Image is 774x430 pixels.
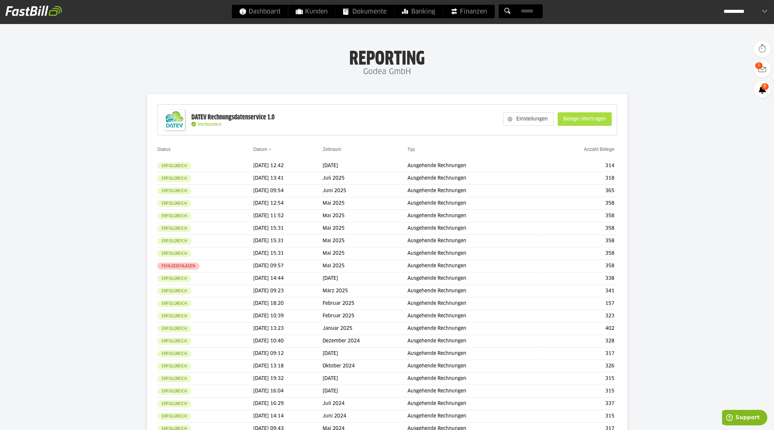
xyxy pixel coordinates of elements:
[443,5,494,18] a: Finanzen
[323,372,407,385] td: [DATE]
[253,310,323,322] td: [DATE] 10:39
[296,5,328,18] span: Kunden
[253,172,323,185] td: [DATE] 13:41
[323,285,407,297] td: März 2025
[407,210,541,222] td: Ausgehende Rechnungen
[253,347,323,360] td: [DATE] 09:12
[253,372,323,385] td: [DATE] 19:32
[157,413,191,420] sl-badge: Erfolgreich
[239,5,280,18] span: Dashboard
[323,185,407,197] td: Juni 2025
[450,5,487,18] span: Finanzen
[541,360,617,372] td: 326
[157,300,191,307] sl-badge: Erfolgreich
[323,385,407,398] td: [DATE]
[161,106,188,133] img: DATEV-Datenservice Logo
[407,146,415,152] a: Typ
[407,185,541,197] td: Ausgehende Rechnungen
[323,247,407,260] td: Mai 2025
[503,112,554,126] sl-button: Einstellungen
[558,112,612,126] sl-button: Belege übertragen
[407,260,541,272] td: Ausgehende Rechnungen
[157,275,191,282] sl-badge: Erfolgreich
[253,272,323,285] td: [DATE] 14:44
[541,372,617,385] td: 315
[253,285,323,297] td: [DATE] 09:23
[253,160,323,172] td: [DATE] 12:42
[253,222,323,235] td: [DATE] 15:31
[402,5,435,18] span: Banking
[253,360,323,372] td: [DATE] 13:18
[253,146,267,152] a: Datum
[323,297,407,310] td: Februar 2025
[541,197,617,210] td: 358
[541,398,617,410] td: 337
[323,197,407,210] td: Mai 2025
[191,113,275,122] div: DATEV Rechnungsdatenservice 1.0
[5,5,62,16] img: fastbill_logo_white.png
[323,146,341,152] a: Zeitraum
[407,160,541,172] td: Ausgehende Rechnungen
[253,185,323,197] td: [DATE] 09:54
[541,272,617,285] td: 338
[157,187,191,195] sl-badge: Erfolgreich
[761,83,769,90] span: 8
[157,400,191,407] sl-badge: Erfolgreich
[541,210,617,222] td: 358
[541,260,617,272] td: 358
[407,372,541,385] td: Ausgehende Rechnungen
[541,385,617,398] td: 315
[157,175,191,182] sl-badge: Erfolgreich
[157,350,191,357] sl-badge: Erfolgreich
[253,235,323,247] td: [DATE] 15:31
[323,272,407,285] td: [DATE]
[323,235,407,247] td: Mai 2025
[323,210,407,222] td: Mai 2025
[407,297,541,310] td: Ausgehende Rechnungen
[157,325,191,332] sl-badge: Erfolgreich
[323,322,407,335] td: Januar 2025
[584,146,614,152] a: Anzahl Belege
[722,410,767,427] iframe: Opens a widget where you can find more information
[541,235,617,247] td: 358
[197,122,221,127] span: Verbunden
[755,62,763,69] span: 1
[335,5,394,18] a: Dokumente
[157,375,191,382] sl-badge: Erfolgreich
[253,335,323,347] td: [DATE] 10:40
[541,297,617,310] td: 157
[541,160,617,172] td: 314
[407,410,541,423] td: Ausgehende Rechnungen
[157,263,200,270] sl-badge: Fehlgeschlagen
[323,410,407,423] td: Juni 2024
[323,335,407,347] td: Dezember 2024
[157,313,191,320] sl-badge: Erfolgreich
[157,250,191,257] sl-badge: Erfolgreich
[157,162,191,169] sl-badge: Erfolgreich
[253,197,323,210] td: [DATE] 12:54
[394,5,443,18] a: Banking
[323,398,407,410] td: Juli 2024
[157,338,191,345] sl-badge: Erfolgreich
[407,222,541,235] td: Ausgehende Rechnungen
[253,322,323,335] td: [DATE] 13:23
[541,347,617,360] td: 317
[157,212,191,220] sl-badge: Erfolgreich
[157,288,191,295] sl-badge: Erfolgreich
[232,5,288,18] a: Dashboard
[407,197,541,210] td: Ausgehende Rechnungen
[323,222,407,235] td: Mai 2025
[407,398,541,410] td: Ausgehende Rechnungen
[407,335,541,347] td: Ausgehende Rechnungen
[407,385,541,398] td: Ausgehende Rechnungen
[323,160,407,172] td: [DATE]
[323,260,407,272] td: Mai 2025
[157,146,171,152] a: Status
[288,5,335,18] a: Kunden
[157,388,191,395] sl-badge: Erfolgreich
[323,347,407,360] td: [DATE]
[68,48,706,65] h1: Reporting
[407,347,541,360] td: Ausgehende Rechnungen
[253,398,323,410] td: [DATE] 16:29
